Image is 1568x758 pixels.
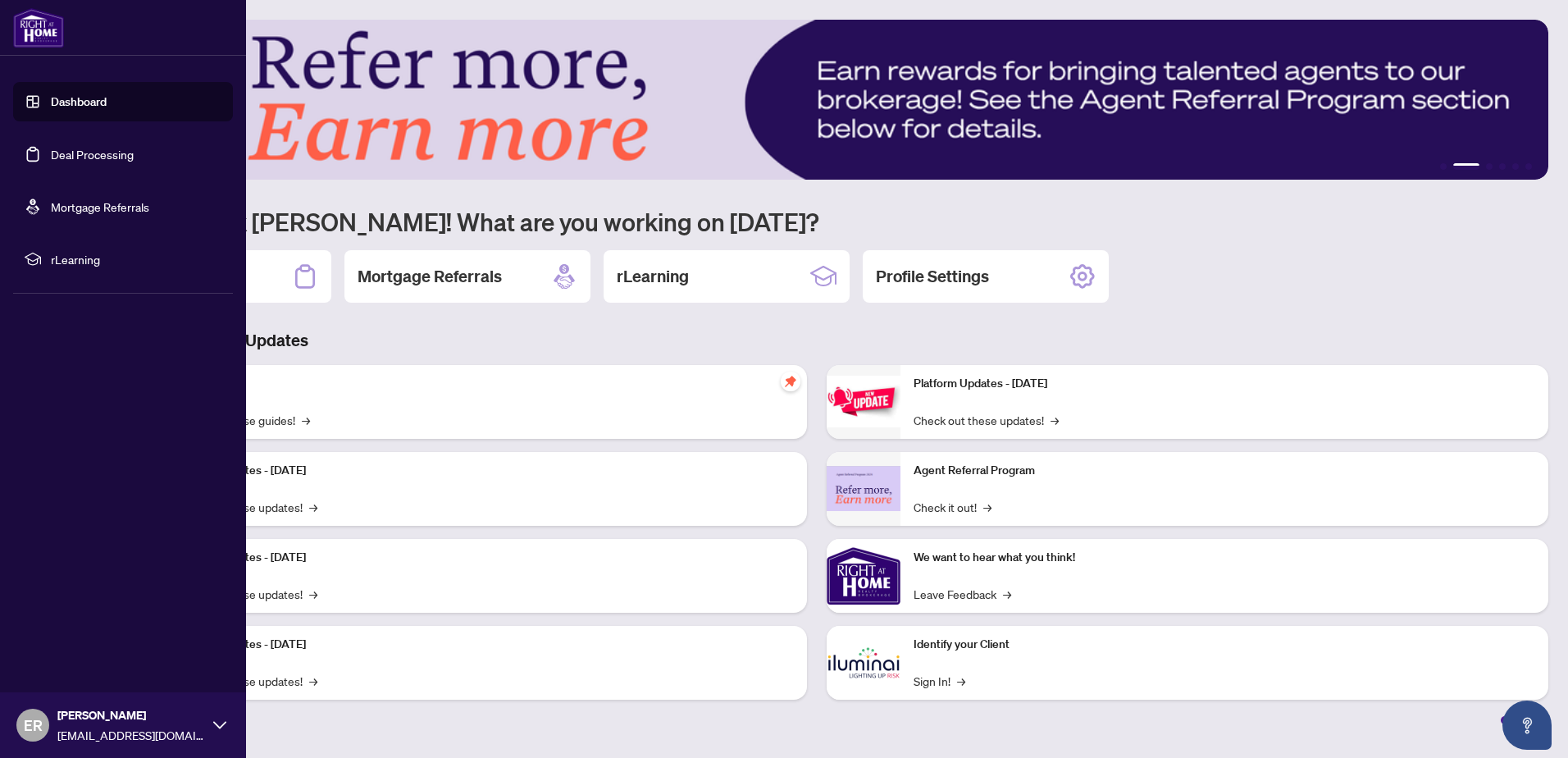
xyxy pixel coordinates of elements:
img: Slide 1 [85,20,1548,180]
button: 3 [1486,163,1493,170]
span: [PERSON_NAME] [57,706,205,724]
span: → [957,672,965,690]
button: 4 [1499,163,1506,170]
span: ER [24,714,43,737]
span: → [309,585,317,603]
span: → [302,411,310,429]
img: Agent Referral Program [827,466,900,511]
button: 6 [1525,163,1532,170]
span: → [1051,411,1059,429]
span: → [983,498,991,516]
a: Dashboard [51,94,107,109]
p: Platform Updates - [DATE] [172,549,794,567]
a: Deal Processing [51,147,134,162]
p: Identify your Client [914,636,1535,654]
a: Check it out!→ [914,498,991,516]
a: Check out these updates!→ [914,411,1059,429]
button: 1 [1440,163,1447,170]
p: Agent Referral Program [914,462,1535,480]
a: Mortgage Referrals [51,199,149,214]
img: Identify your Client [827,626,900,700]
a: Leave Feedback→ [914,585,1011,603]
span: → [1003,585,1011,603]
span: → [309,498,317,516]
span: [EMAIL_ADDRESS][DOMAIN_NAME] [57,726,205,744]
img: logo [13,8,64,48]
img: Platform Updates - June 23, 2025 [827,376,900,427]
h2: rLearning [617,265,689,288]
p: Platform Updates - [DATE] [172,636,794,654]
h2: Profile Settings [876,265,989,288]
button: Open asap [1502,701,1552,750]
h3: Brokerage & Industry Updates [85,329,1548,352]
p: We want to hear what you think! [914,549,1535,567]
img: We want to hear what you think! [827,539,900,613]
button: 5 [1512,163,1519,170]
button: 2 [1453,163,1479,170]
p: Platform Updates - [DATE] [172,462,794,480]
p: Platform Updates - [DATE] [914,375,1535,393]
span: → [309,672,317,690]
h2: Mortgage Referrals [358,265,502,288]
span: pushpin [781,372,800,391]
p: Self-Help [172,375,794,393]
a: Sign In!→ [914,672,965,690]
h1: Welcome back [PERSON_NAME]! What are you working on [DATE]? [85,206,1548,237]
span: rLearning [51,250,221,268]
